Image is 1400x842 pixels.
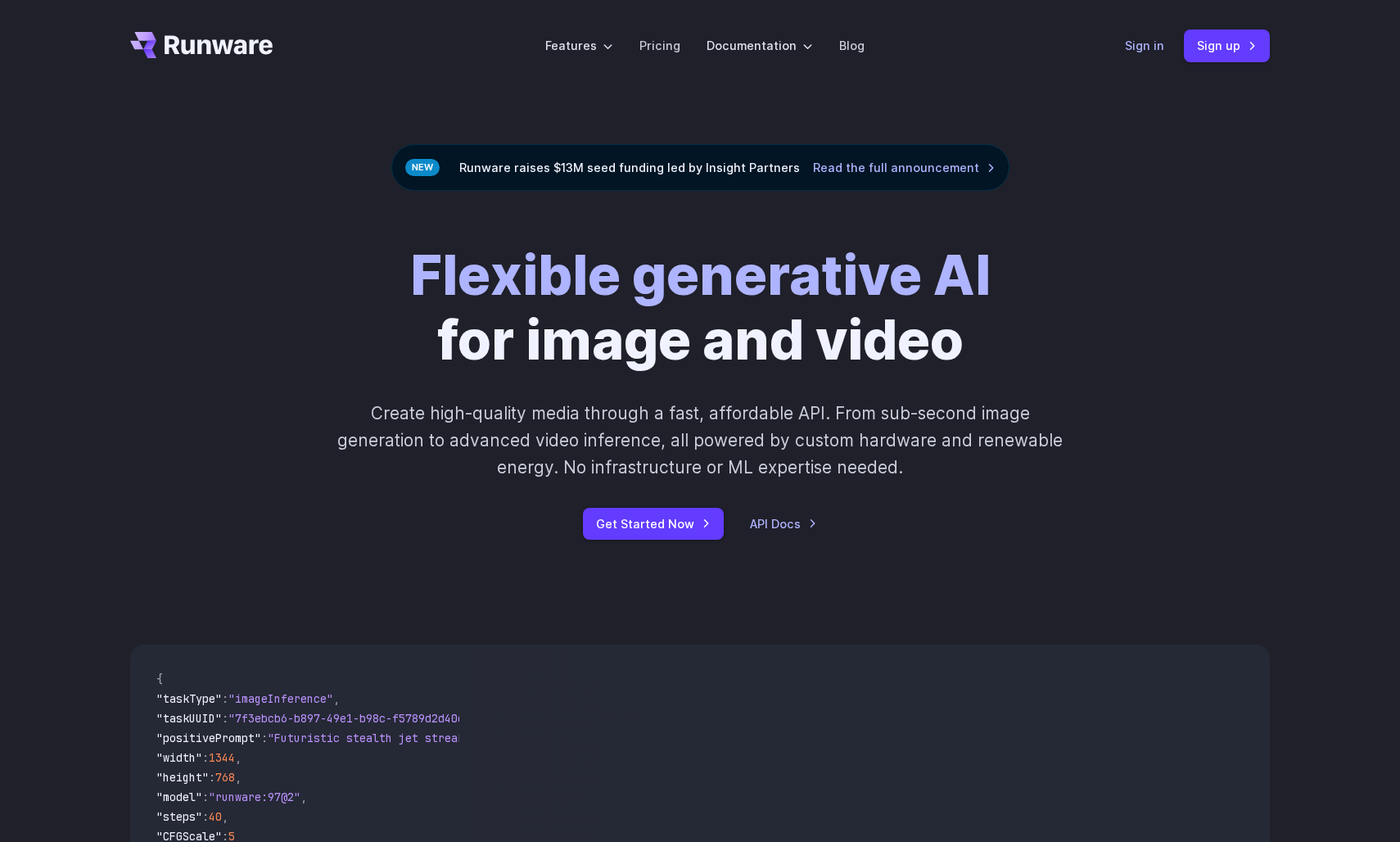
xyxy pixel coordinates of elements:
a: Sign up [1184,29,1270,61]
span: : [209,770,215,785]
strong: Flexible generative AI [410,242,991,308]
div: Runware raises $13M seed funding led by Insight Partners [391,144,1009,191]
span: { [156,672,163,686]
span: : [261,731,268,745]
span: "width" [156,750,202,765]
span: "7f3ebcb6-b897-49e1-b98c-f5789d2d40d7" [228,711,477,726]
span: "Futuristic stealth jet streaking through a neon-lit cityscape with glowing purple exhaust" [268,731,864,745]
a: Pricing [639,36,680,55]
span: : [202,809,209,824]
a: Sign in [1125,36,1164,55]
span: 768 [215,770,235,785]
span: : [202,750,209,765]
span: : [222,691,228,706]
span: : [202,790,209,804]
span: : [222,711,228,726]
span: "imageInference" [228,691,333,706]
span: "height" [156,770,209,785]
span: , [235,770,242,785]
span: "model" [156,790,202,804]
span: , [235,750,242,765]
label: Features [545,36,613,55]
span: "positivePrompt" [156,731,261,745]
span: , [222,809,228,824]
h1: for image and video [410,243,991,373]
span: , [300,790,307,804]
a: Read the full announcement [813,158,996,177]
span: 1344 [209,750,235,765]
a: Get Started Now [583,508,724,540]
a: Go to / [130,32,273,58]
span: "runware:97@2" [209,790,300,804]
label: Documentation [707,36,813,55]
p: Create high-quality media through a fast, affordable API. From sub-second image generation to adv... [336,400,1065,482]
span: , [333,691,340,706]
a: Blog [839,36,865,55]
span: 40 [209,809,222,824]
a: API Docs [750,514,817,533]
span: "steps" [156,809,202,824]
span: "taskType" [156,691,222,706]
span: "taskUUID" [156,711,222,726]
